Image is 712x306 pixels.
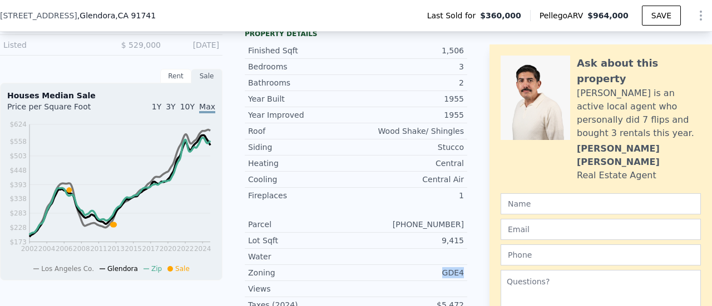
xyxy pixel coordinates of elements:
tspan: $448 [9,167,27,174]
tspan: 2017 [142,245,160,253]
div: Finished Sqft [248,45,356,56]
div: Wood Shake/ Shingles [356,126,464,137]
div: Property details [245,29,467,38]
tspan: 2020 [160,245,177,253]
div: Houses Median Sale [7,90,215,101]
span: $ 529,000 [121,41,161,49]
span: , CA 91741 [115,11,156,20]
div: Price per Square Foot [7,101,111,119]
div: Siding [248,142,356,153]
div: Fireplaces [248,190,356,201]
span: Los Angeles Co. [41,265,94,273]
div: 1 [356,190,464,201]
div: Cooling [248,174,356,185]
span: $360,000 [480,10,521,21]
div: Real Estate Agent [577,169,656,182]
div: Bathrooms [248,77,356,88]
span: Glendora [107,265,138,273]
span: Sale [175,265,190,273]
tspan: 2006 [56,245,73,253]
input: Name [501,193,701,214]
tspan: 2011 [90,245,107,253]
tspan: 2022 [177,245,194,253]
div: Year Built [248,93,356,104]
div: Water [248,251,356,262]
div: Lot Sqft [248,235,356,246]
div: Stucco [356,142,464,153]
span: 3Y [166,102,175,111]
span: $964,000 [587,11,629,20]
span: 1Y [152,102,161,111]
div: 9,415 [356,235,464,246]
span: , Glendora [77,10,156,21]
tspan: $283 [9,209,27,217]
div: Sale [191,69,222,83]
div: 1,506 [356,45,464,56]
tspan: 2008 [73,245,90,253]
tspan: $503 [9,152,27,160]
tspan: 2015 [125,245,142,253]
tspan: $173 [9,238,27,246]
div: Year Improved [248,109,356,121]
div: 1955 [356,93,464,104]
div: Rent [160,69,191,83]
div: [PHONE_NUMBER] [356,219,464,230]
span: Zip [151,265,162,273]
input: Email [501,219,701,240]
tspan: $338 [9,195,27,203]
tspan: $558 [9,138,27,146]
input: Phone [501,244,701,265]
div: GDE4 [356,267,464,278]
div: Ask about this property [577,56,701,87]
tspan: $393 [9,181,27,189]
span: Pellego ARV [540,10,588,21]
div: Zoning [248,267,356,278]
button: SAVE [642,6,681,26]
tspan: 2024 [194,245,211,253]
button: Show Options [690,4,712,27]
tspan: 2002 [21,245,38,253]
div: Parcel [248,219,356,230]
div: Central [356,158,464,169]
tspan: $228 [9,224,27,232]
div: [DATE] [170,39,219,51]
span: Last Sold for [427,10,481,21]
div: Roof [248,126,356,137]
div: Listed [3,39,102,51]
tspan: 2013 [107,245,125,253]
tspan: 2004 [38,245,56,253]
div: Central Air [356,174,464,185]
tspan: $624 [9,121,27,128]
div: Views [248,283,356,294]
span: Max [199,102,215,113]
span: 10Y [180,102,195,111]
div: Heating [248,158,356,169]
div: [PERSON_NAME] [PERSON_NAME] [577,142,701,169]
div: 3 [356,61,464,72]
div: [PERSON_NAME] is an active local agent who personally did 7 flips and bought 3 rentals this year. [577,87,701,140]
div: 1955 [356,109,464,121]
div: 2 [356,77,464,88]
div: Bedrooms [248,61,356,72]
